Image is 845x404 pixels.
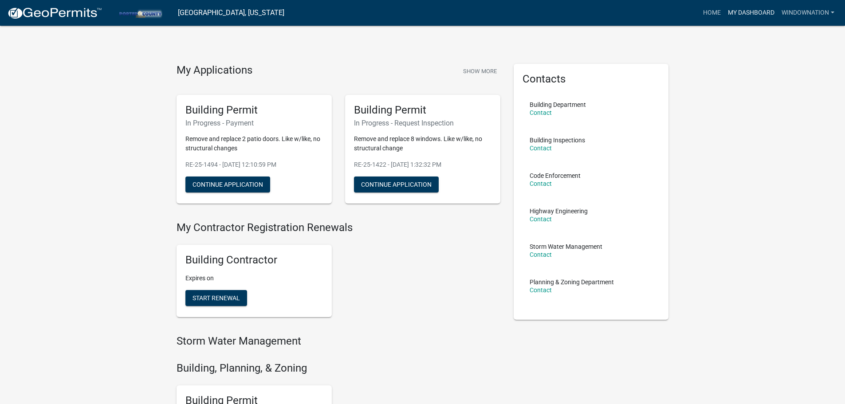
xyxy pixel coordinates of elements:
p: Remove and replace 2 patio doors. Like w/like, no structural changes [185,134,323,153]
p: Building Inspections [530,137,585,143]
img: Porter County, Indiana [109,7,171,19]
p: Code Enforcement [530,173,581,179]
h4: Storm Water Management [177,335,500,348]
button: Show More [460,64,500,78]
a: Contact [530,145,552,152]
p: Highway Engineering [530,208,588,214]
h4: Building, Planning, & Zoning [177,362,500,375]
a: Contact [530,180,552,187]
p: Planning & Zoning Department [530,279,614,285]
h5: Building Permit [185,104,323,117]
button: Start Renewal [185,290,247,306]
h4: My Applications [177,64,252,77]
p: Storm Water Management [530,243,602,250]
p: Building Department [530,102,586,108]
a: Contact [530,251,552,258]
a: [GEOGRAPHIC_DATA], [US_STATE] [178,5,284,20]
p: RE-25-1494 - [DATE] 12:10:59 PM [185,160,323,169]
h6: In Progress - Request Inspection [354,119,491,127]
button: Continue Application [185,177,270,192]
button: Continue Application [354,177,439,192]
a: Contact [530,216,552,223]
a: Contact [530,286,552,294]
h5: Building Contractor [185,254,323,267]
a: Windownation [778,4,838,21]
p: RE-25-1422 - [DATE] 1:32:32 PM [354,160,491,169]
h5: Contacts [523,73,660,86]
wm-registration-list-section: My Contractor Registration Renewals [177,221,500,324]
a: Contact [530,109,552,116]
p: Expires on [185,274,323,283]
h5: Building Permit [354,104,491,117]
span: Start Renewal [193,294,240,302]
h4: My Contractor Registration Renewals [177,221,500,234]
a: My Dashboard [724,4,778,21]
h6: In Progress - Payment [185,119,323,127]
p: Remove and replace 8 windows. Like w/like, no structural change [354,134,491,153]
a: Home [700,4,724,21]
